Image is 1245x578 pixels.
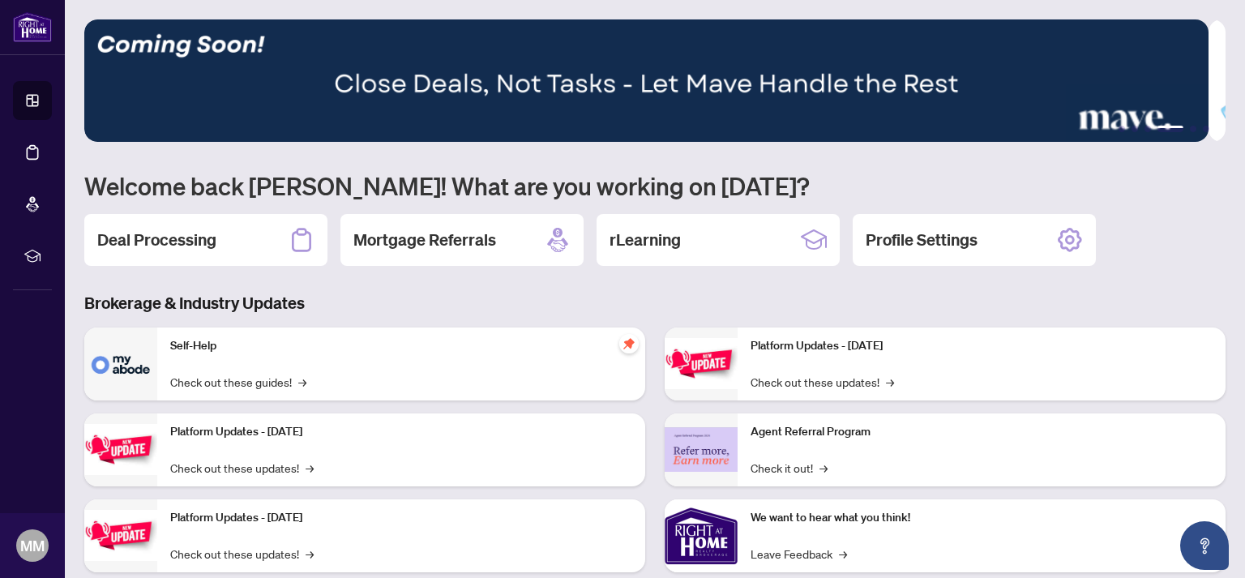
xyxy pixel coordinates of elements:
p: We want to hear what you think! [751,509,1213,527]
img: Slide 3 [84,19,1209,142]
button: 4 [1157,126,1183,132]
button: 2 [1132,126,1138,132]
h2: rLearning [610,229,681,251]
p: Platform Updates - [DATE] [170,509,632,527]
button: 6 [1203,126,1209,132]
button: 5 [1190,126,1196,132]
h2: Profile Settings [866,229,978,251]
img: Self-Help [84,328,157,400]
a: Check it out!→ [751,459,828,477]
p: Agent Referral Program [751,423,1213,441]
a: Check out these updates!→ [751,373,894,391]
h3: Brokerage & Industry Updates [84,292,1226,315]
a: Leave Feedback→ [751,545,847,563]
button: 1 [1119,126,1125,132]
h1: Welcome back [PERSON_NAME]! What are you working on [DATE]? [84,170,1226,201]
img: Platform Updates - September 16, 2025 [84,424,157,475]
p: Self-Help [170,337,632,355]
button: Open asap [1180,521,1229,570]
p: Platform Updates - [DATE] [170,423,632,441]
span: → [306,459,314,477]
a: Check out these guides!→ [170,373,306,391]
h2: Deal Processing [97,229,216,251]
h2: Mortgage Referrals [353,229,496,251]
img: Platform Updates - July 21, 2025 [84,510,157,561]
span: → [819,459,828,477]
img: logo [13,12,52,42]
span: → [886,373,894,391]
span: → [839,545,847,563]
span: → [306,545,314,563]
img: Platform Updates - June 23, 2025 [665,338,738,389]
span: pushpin [619,334,639,353]
a: Check out these updates!→ [170,459,314,477]
a: Check out these updates!→ [170,545,314,563]
button: 3 [1144,126,1151,132]
span: MM [20,534,45,557]
p: Platform Updates - [DATE] [751,337,1213,355]
img: We want to hear what you think! [665,499,738,572]
span: → [298,373,306,391]
img: Agent Referral Program [665,427,738,472]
